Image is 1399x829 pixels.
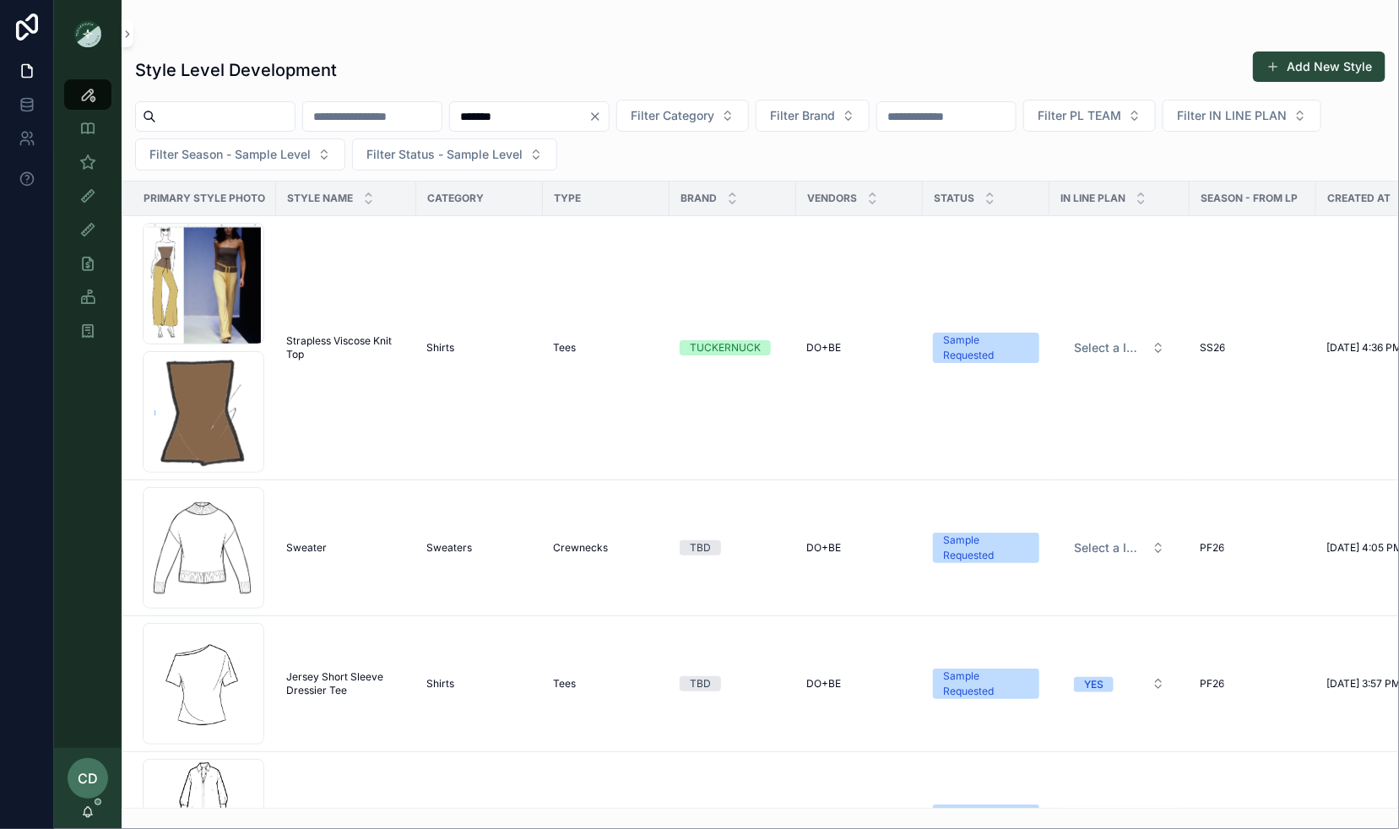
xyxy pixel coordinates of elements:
span: Sweaters [426,541,472,555]
a: Select Button [1060,332,1179,364]
a: Sweater [286,541,406,555]
a: TUCKERNUCK [680,340,786,355]
button: Add New Style [1253,51,1385,82]
span: CD [78,768,98,788]
div: TBD [690,540,711,555]
button: Select Button [1163,100,1321,132]
button: Select Button [1060,333,1179,363]
a: Shirts [426,677,533,691]
button: Clear [588,110,609,123]
span: Filter Category [631,107,714,124]
span: Vendors [807,192,857,205]
span: Select a IN LINE PLAN [1074,539,1145,556]
span: Status [934,192,974,205]
div: scrollable content [54,68,122,368]
span: Category [427,192,484,205]
span: IN LINE PLAN [1060,192,1125,205]
button: Select Button [1060,669,1179,699]
div: Sample Requested [943,533,1029,563]
span: Filter Brand [770,107,835,124]
span: DO+BE [806,541,841,555]
a: DO+BE [806,541,913,555]
button: Select Button [1060,533,1179,563]
a: Strapless Viscose Knit Top [286,334,406,361]
a: Crewnecks [553,541,659,555]
div: YES [1084,677,1103,692]
a: TBD [680,676,786,691]
span: Select a IN LINE PLAN [1074,339,1145,356]
span: SS26 [1200,341,1225,355]
a: DO+BE [806,341,913,355]
a: Select Button [1060,668,1179,700]
div: TBD [690,676,711,691]
span: Filter PL TEAM [1038,107,1121,124]
span: Crewnecks [553,541,608,555]
div: Sample Requested [943,669,1029,699]
a: PF26 [1200,677,1306,691]
a: SS26 [1200,341,1306,355]
span: Filter Status - Sample Level [366,146,523,163]
button: Select Button [1023,100,1156,132]
span: Filter IN LINE PLAN [1177,107,1287,124]
span: Primary Style Photo [144,192,265,205]
span: Filter Season - Sample Level [149,146,311,163]
span: Tees [553,341,576,355]
a: Tees [553,341,659,355]
a: Sweaters [426,541,533,555]
a: Sample Requested [933,669,1039,699]
h1: Style Level Development [135,58,337,82]
button: Select Button [616,100,749,132]
span: Type [554,192,581,205]
span: Season - From LP [1201,192,1298,205]
span: Shirts [426,341,454,355]
div: TUCKERNUCK [690,340,761,355]
a: DO+BE [806,677,913,691]
span: Style Name [287,192,353,205]
button: Select Button [135,138,345,171]
button: Select Button [352,138,557,171]
a: Sample Requested [933,533,1039,563]
span: DO+BE [806,677,841,691]
a: TBD [680,540,786,555]
a: Select Button [1060,532,1179,564]
span: Sweater [286,541,327,555]
a: Sample Requested [933,333,1039,363]
a: Tees [553,677,659,691]
a: Jersey Short Sleeve Dressier Tee [286,670,406,697]
span: Brand [681,192,717,205]
span: Shirts [426,677,454,691]
span: DO+BE [806,341,841,355]
span: PF26 [1200,541,1224,555]
div: Sample Requested [943,333,1029,363]
span: Tees [553,677,576,691]
span: PF26 [1200,677,1224,691]
button: Select Button [756,100,870,132]
img: App logo [74,20,101,47]
a: Shirts [426,341,533,355]
span: Created at [1327,192,1391,205]
a: PF26 [1200,541,1306,555]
